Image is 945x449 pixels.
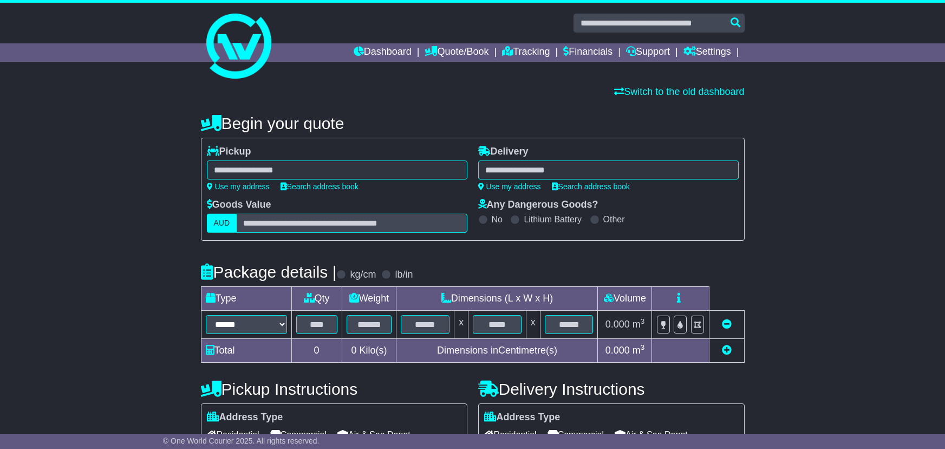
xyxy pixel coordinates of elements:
[163,437,320,445] span: © One World Courier 2025. All rights reserved.
[342,287,396,311] td: Weight
[552,182,630,191] a: Search address book
[270,426,327,443] span: Commercial
[207,412,283,424] label: Address Type
[478,199,598,211] label: Any Dangerous Goods?
[605,345,630,356] span: 0.000
[722,319,732,330] a: Remove this item
[603,214,625,224] label: Other
[454,311,468,339] td: x
[281,182,359,191] a: Search address book
[207,182,270,191] a: Use my address
[548,426,604,443] span: Commercial
[526,311,540,339] td: x
[615,426,688,443] span: Air & Sea Depot
[350,269,376,281] label: kg/cm
[478,380,745,398] h4: Delivery Instructions
[484,426,537,443] span: Residential
[722,345,732,356] a: Add new item
[478,182,541,191] a: Use my address
[207,199,271,211] label: Goods Value
[683,43,731,62] a: Settings
[633,319,645,330] span: m
[396,339,598,363] td: Dimensions in Centimetre(s)
[633,345,645,356] span: m
[201,114,745,132] h4: Begin your quote
[201,339,291,363] td: Total
[425,43,488,62] a: Quote/Book
[626,43,670,62] a: Support
[641,317,645,325] sup: 3
[291,339,342,363] td: 0
[641,343,645,351] sup: 3
[354,43,412,62] a: Dashboard
[614,86,744,97] a: Switch to the old dashboard
[342,339,396,363] td: Kilo(s)
[605,319,630,330] span: 0.000
[502,43,550,62] a: Tracking
[207,214,237,233] label: AUD
[598,287,652,311] td: Volume
[492,214,503,224] label: No
[337,426,410,443] span: Air & Sea Depot
[207,146,251,158] label: Pickup
[395,269,413,281] label: lb/in
[484,412,561,424] label: Address Type
[563,43,612,62] a: Financials
[201,263,337,281] h4: Package details |
[396,287,598,311] td: Dimensions (L x W x H)
[351,345,356,356] span: 0
[201,287,291,311] td: Type
[291,287,342,311] td: Qty
[478,146,529,158] label: Delivery
[524,214,582,224] label: Lithium Battery
[201,380,467,398] h4: Pickup Instructions
[207,426,259,443] span: Residential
